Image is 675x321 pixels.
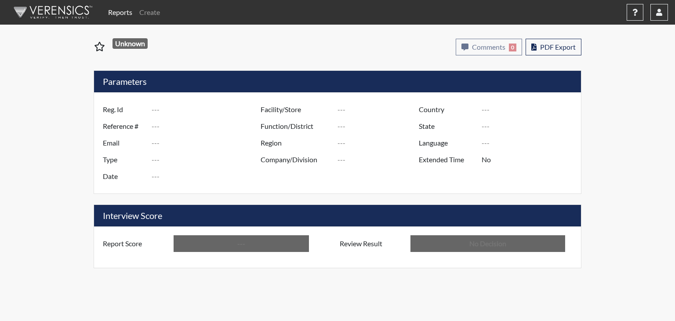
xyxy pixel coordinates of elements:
[96,101,152,118] label: Reg. Id
[152,101,263,118] input: ---
[412,151,482,168] label: Extended Time
[94,205,581,226] h5: Interview Score
[337,118,421,135] input: ---
[482,151,579,168] input: ---
[472,43,505,51] span: Comments
[526,39,581,55] button: PDF Export
[337,101,421,118] input: ---
[152,135,263,151] input: ---
[152,168,263,185] input: ---
[337,151,421,168] input: ---
[412,118,482,135] label: State
[254,118,337,135] label: Function/District
[254,151,337,168] label: Company/Division
[105,4,136,21] a: Reports
[412,101,482,118] label: Country
[96,135,152,151] label: Email
[456,39,522,55] button: Comments0
[482,118,579,135] input: ---
[254,135,337,151] label: Region
[94,71,581,92] h5: Parameters
[509,44,516,51] span: 0
[540,43,576,51] span: PDF Export
[136,4,163,21] a: Create
[152,118,263,135] input: ---
[254,101,337,118] label: Facility/Store
[482,101,579,118] input: ---
[112,38,148,49] span: Unknown
[337,135,421,151] input: ---
[410,235,565,252] input: No Decision
[152,151,263,168] input: ---
[96,151,152,168] label: Type
[96,168,152,185] label: Date
[96,118,152,135] label: Reference #
[96,235,174,252] label: Report Score
[482,135,579,151] input: ---
[333,235,410,252] label: Review Result
[174,235,309,252] input: ---
[412,135,482,151] label: Language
